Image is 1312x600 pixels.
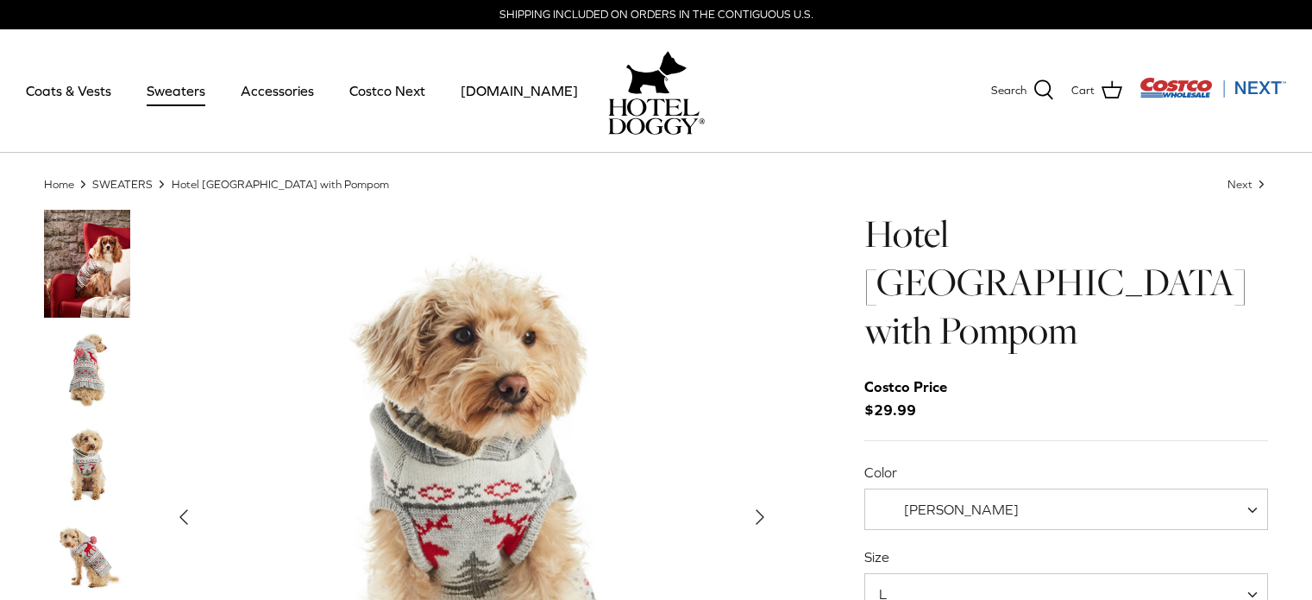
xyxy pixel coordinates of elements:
a: hoteldoggy.com hoteldoggycom [608,47,705,135]
label: Size [864,547,1269,566]
a: Home [44,177,74,190]
a: Search [991,79,1054,102]
img: hoteldoggy.com [626,47,687,98]
span: Next [1227,177,1252,190]
a: Hotel [GEOGRAPHIC_DATA] with Pompom [172,177,389,190]
a: Thumbnail Link [44,210,130,318]
h1: Hotel [GEOGRAPHIC_DATA] with Pompom [864,210,1269,356]
a: Accessories [225,61,330,120]
a: [DOMAIN_NAME] [445,61,593,120]
span: Search [991,82,1026,100]
label: Color [864,463,1269,482]
span: [PERSON_NAME] [904,502,1019,517]
div: Costco Price [864,376,947,399]
a: Next [1227,177,1269,190]
a: Thumbnail Link [44,326,130,413]
span: $29.99 [864,376,964,422]
img: Costco Next [1139,77,1286,98]
img: hoteldoggycom [608,98,705,135]
button: Next [741,498,779,536]
span: Vanilla Ice [865,501,1053,519]
span: Vanilla Ice [864,489,1269,530]
a: Costco Next [334,61,441,120]
a: Sweaters [131,61,221,120]
span: Cart [1071,82,1095,100]
a: Coats & Vests [10,61,127,120]
a: Cart [1071,79,1122,102]
a: Visit Costco Next [1139,88,1286,101]
nav: Breadcrumbs [44,176,1269,193]
a: SWEATERS [92,177,153,190]
a: Thumbnail Link [44,421,130,508]
button: Previous [165,498,203,536]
